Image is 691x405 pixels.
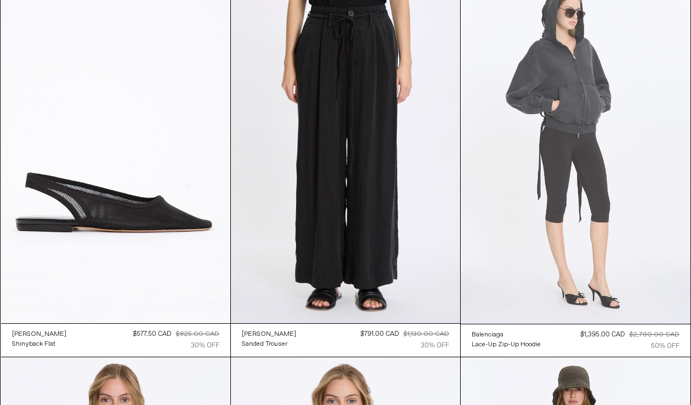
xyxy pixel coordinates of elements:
div: Sanded Trouser [242,340,287,349]
div: $825.00 CAD [176,329,219,339]
a: Sanded Trouser [242,339,296,349]
a: Lace-Up Zip-Up Hoodie [472,340,541,350]
div: [PERSON_NAME] [242,330,296,339]
a: [PERSON_NAME] [12,329,66,339]
a: Shinyback Flat [12,339,66,349]
div: $577.50 CAD [133,329,171,339]
a: [PERSON_NAME] [242,329,296,339]
a: Balenciaga [472,330,541,340]
div: $1,130.00 CAD [404,329,449,339]
div: $791.00 CAD [360,329,399,339]
div: Balenciaga [472,330,503,340]
div: Shinyback Flat [12,340,55,349]
div: 30% OFF [421,341,449,351]
div: [PERSON_NAME] [12,330,66,339]
div: $1,395.00 CAD [580,330,625,340]
div: 30% OFF [191,341,219,351]
div: $2,790.00 CAD [630,330,679,340]
div: 50% OFF [651,341,679,351]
